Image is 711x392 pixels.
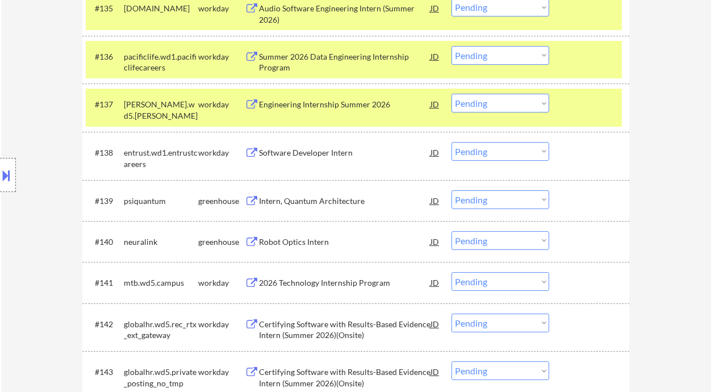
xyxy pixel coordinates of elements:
div: Software Developer Intern [259,147,430,159]
div: workday [198,99,245,110]
div: JD [429,272,441,293]
div: JD [429,314,441,334]
div: workday [198,3,245,14]
div: 2026 Technology Internship Program [259,277,430,289]
div: Certifying Software with Results-Based Evidence Intern (Summer 2026)(Onsite) [259,366,430,389]
div: globalhr.wd5.private_posting_no_tmp [124,366,198,389]
div: Engineering Internship Summer 2026 [259,99,430,110]
div: pacificlife.wd1.pacificlifecareers [124,51,198,73]
div: Intern, Quantum Architecture [259,195,430,207]
div: #143 [95,366,115,378]
div: mtb.wd5.campus [124,277,198,289]
div: JD [429,94,441,114]
div: #142 [95,319,115,330]
div: workday [198,51,245,62]
div: Robot Optics Intern [259,236,430,248]
div: Certifying Software with Results-Based Evidence Intern (Summer 2026)(Onsite) [259,319,430,341]
div: Summer 2026 Data Engineering Internship Program [259,51,430,73]
div: #141 [95,277,115,289]
div: JD [429,46,441,66]
div: workday [198,277,245,289]
div: Audio Software Engineering Intern (Summer 2026) [259,3,430,25]
div: JD [429,231,441,252]
div: globalhr.wd5.rec_rtx_ext_gateway [124,319,198,341]
div: workday [198,366,245,378]
div: workday [198,147,245,159]
div: [DOMAIN_NAME] [124,3,198,14]
div: JD [429,361,441,382]
div: #135 [95,3,115,14]
div: workday [198,319,245,330]
div: greenhouse [198,195,245,207]
div: JD [429,142,441,162]
div: greenhouse [198,236,245,248]
div: JD [429,190,441,211]
div: #136 [95,51,115,62]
